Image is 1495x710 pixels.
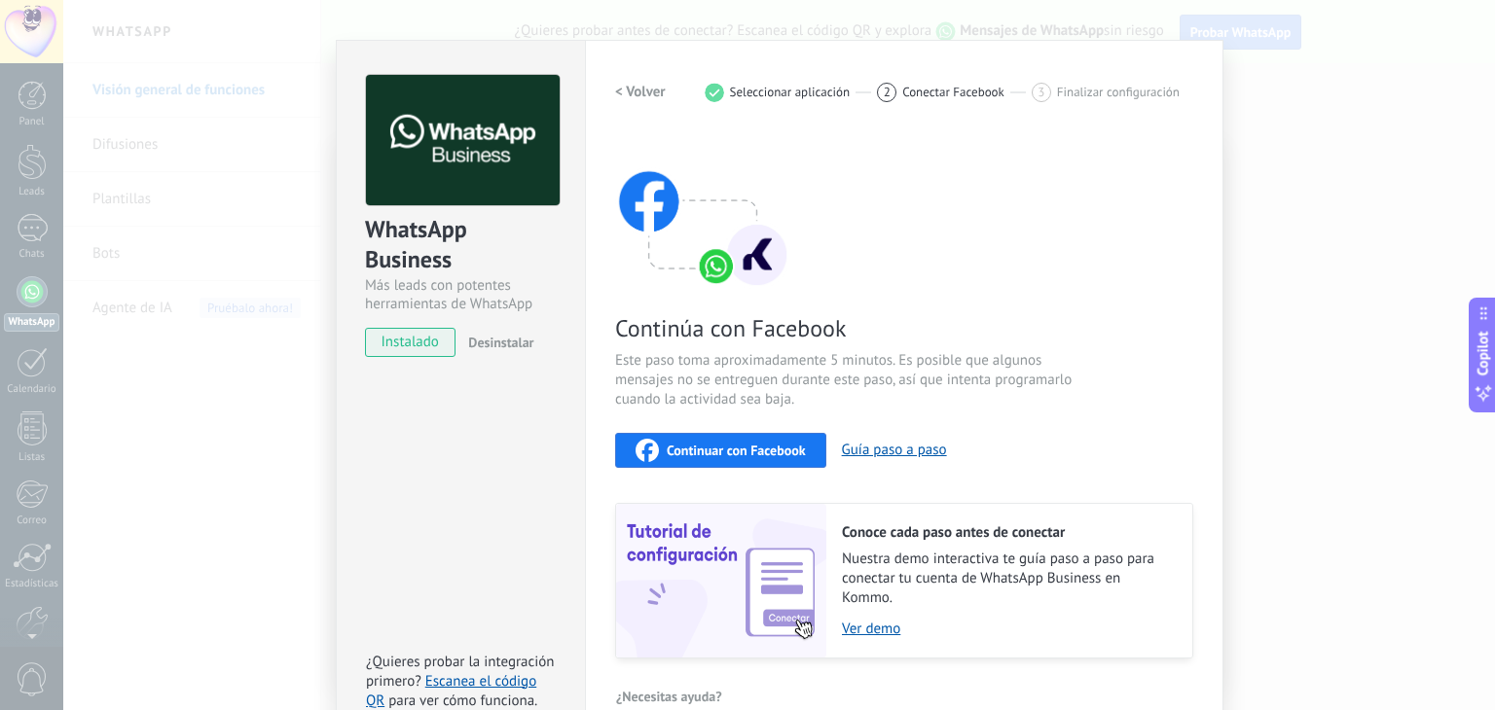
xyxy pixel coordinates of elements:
[667,444,806,457] span: Continuar con Facebook
[460,328,533,357] button: Desinstalar
[366,672,536,710] a: Escanea el código QR
[366,328,455,357] span: instalado
[615,75,666,110] button: < Volver
[842,523,1173,542] h2: Conoce cada paso antes de conectar
[1057,85,1180,99] span: Finalizar configuración
[615,83,666,101] h2: < Volver
[365,214,557,276] div: WhatsApp Business
[366,75,560,206] img: logo_main.png
[730,85,851,99] span: Seleccionar aplicación
[616,690,722,703] span: ¿Necesitas ayuda?
[1474,332,1493,376] span: Copilot
[884,84,891,100] span: 2
[615,351,1078,409] span: Este paso toma aproximadamente 5 minutos. Es posible que algunos mensajes no se entreguen durante...
[842,550,1173,608] span: Nuestra demo interactiva te guía paso a paso para conectar tu cuenta de WhatsApp Business en Kommo.
[366,653,555,691] span: ¿Quieres probar la integración primero?
[615,313,1078,343] span: Continúa con Facebook
[615,433,826,468] button: Continuar con Facebook
[902,85,1004,99] span: Conectar Facebook
[615,133,790,289] img: connect with facebook
[468,334,533,351] span: Desinstalar
[365,276,557,313] div: Más leads con potentes herramientas de WhatsApp
[842,620,1173,638] a: Ver demo
[1038,84,1044,100] span: 3
[388,692,537,710] span: para ver cómo funciona.
[842,441,947,459] button: Guía paso a paso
